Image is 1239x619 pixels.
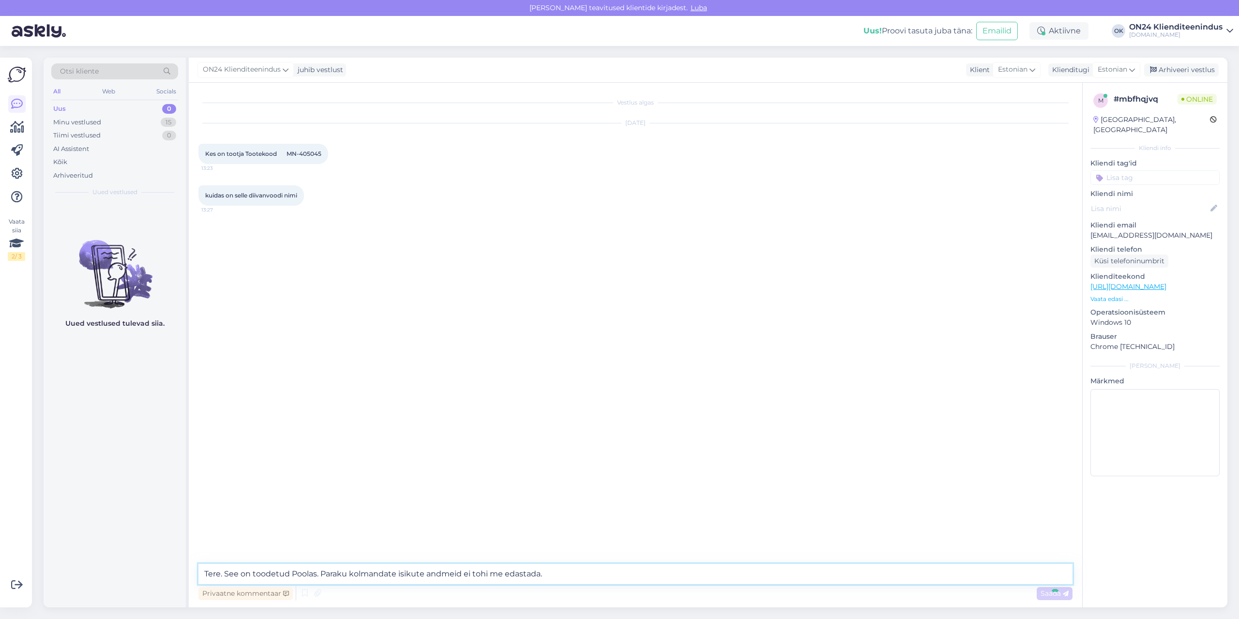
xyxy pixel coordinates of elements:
[1090,255,1168,268] div: Küsi telefoninumbrit
[201,165,238,172] span: 13:23
[863,25,972,37] div: Proovi tasuta juba täna:
[976,22,1018,40] button: Emailid
[44,223,186,310] img: No chats
[1090,282,1166,291] a: [URL][DOMAIN_NAME]
[162,104,176,114] div: 0
[1090,189,1220,199] p: Kliendi nimi
[8,252,25,261] div: 2 / 3
[1090,307,1220,317] p: Operatsioonisüsteem
[8,217,25,261] div: Vaata siia
[1112,24,1125,38] div: OK
[1114,93,1178,105] div: # mbfhqjvq
[1144,63,1219,76] div: Arhiveeri vestlus
[966,65,990,75] div: Klient
[1048,65,1089,75] div: Klienditugi
[1090,158,1220,168] p: Kliendi tag'id
[1090,295,1220,303] p: Vaata edasi ...
[92,188,137,196] span: Uued vestlused
[1091,203,1209,214] input: Lisa nimi
[205,192,297,199] span: kuidas on selle diivanvoodi nimi
[1129,23,1233,39] a: ON24 Klienditeenindus[DOMAIN_NAME]
[53,104,66,114] div: Uus
[1090,272,1220,282] p: Klienditeekond
[1090,376,1220,386] p: Märkmed
[1090,170,1220,185] input: Lisa tag
[1090,362,1220,370] div: [PERSON_NAME]
[1098,64,1127,75] span: Estonian
[1090,220,1220,230] p: Kliendi email
[51,85,62,98] div: All
[1098,97,1103,104] span: m
[998,64,1027,75] span: Estonian
[1090,342,1220,352] p: Chrome [TECHNICAL_ID]
[198,98,1073,107] div: Vestlus algas
[1090,332,1220,342] p: Brauser
[53,118,101,127] div: Minu vestlused
[1029,22,1088,40] div: Aktiivne
[863,26,882,35] b: Uus!
[100,85,117,98] div: Web
[1090,317,1220,328] p: Windows 10
[1129,23,1223,31] div: ON24 Klienditeenindus
[8,65,26,84] img: Askly Logo
[688,3,710,12] span: Luba
[53,157,67,167] div: Kõik
[1129,31,1223,39] div: [DOMAIN_NAME]
[53,131,101,140] div: Tiimi vestlused
[162,131,176,140] div: 0
[201,206,238,213] span: 13:27
[60,66,99,76] span: Otsi kliente
[53,171,93,181] div: Arhiveeritud
[65,318,165,329] p: Uued vestlused tulevad siia.
[203,64,281,75] span: ON24 Klienditeenindus
[161,118,176,127] div: 15
[1178,94,1217,105] span: Online
[1093,115,1210,135] div: [GEOGRAPHIC_DATA], [GEOGRAPHIC_DATA]
[53,144,89,154] div: AI Assistent
[205,150,321,157] span: Kes on tootja Tootekood MN-405045
[154,85,178,98] div: Socials
[1090,144,1220,152] div: Kliendi info
[1090,244,1220,255] p: Kliendi telefon
[1090,230,1220,241] p: [EMAIL_ADDRESS][DOMAIN_NAME]
[198,119,1073,127] div: [DATE]
[294,65,343,75] div: juhib vestlust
